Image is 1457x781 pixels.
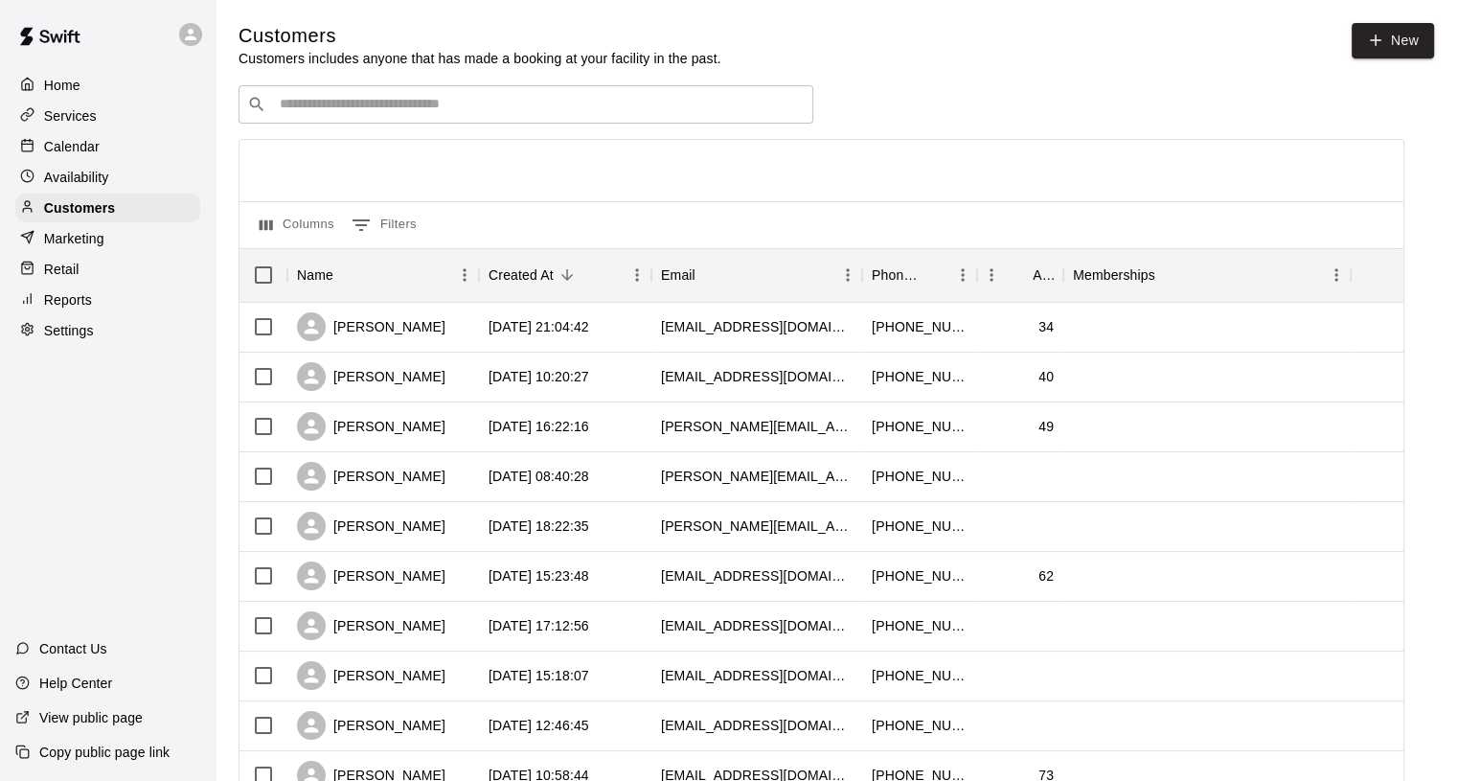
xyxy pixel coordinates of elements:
div: +13302317754 [872,317,968,336]
a: Services [15,102,200,130]
div: +14194107662 [872,467,968,486]
div: Name [287,248,479,302]
button: Sort [922,262,948,288]
div: [PERSON_NAME] [297,462,445,491]
h5: Customers [239,23,721,49]
p: Availability [44,168,109,187]
a: Retail [15,255,200,284]
div: Created At [489,248,554,302]
p: Copy public page link [39,743,170,762]
div: 40 [1038,367,1054,386]
div: Age [977,248,1063,302]
a: Marketing [15,224,200,253]
div: shannon.brinker@gmail.com [661,517,853,536]
div: [PERSON_NAME] [297,562,445,590]
div: 2025-10-11 15:18:07 [489,666,589,685]
a: Reports [15,286,200,314]
div: oliviaarko1@gmail.com [661,317,853,336]
div: Created At [479,248,651,302]
button: Select columns [255,210,339,241]
div: [PERSON_NAME] [297,362,445,391]
div: [PERSON_NAME] [297,412,445,441]
div: +14409153294 [872,517,968,536]
p: Reports [44,290,92,310]
div: 2025-10-12 18:22:35 [489,517,589,536]
div: Phone Number [862,248,977,302]
div: +12168325628 [872,417,968,436]
div: 49 [1038,417,1054,436]
p: Customers [44,198,115,218]
div: 2025-10-12 15:23:48 [489,566,589,586]
div: Name [297,248,333,302]
p: Retail [44,260,80,279]
div: +14404880996 [872,716,968,735]
a: Calendar [15,132,200,161]
button: Menu [1322,261,1351,289]
a: Settings [15,316,200,345]
div: kwatt07@gmail.com [661,367,853,386]
button: Sort [1006,262,1033,288]
div: 62 [1038,566,1054,586]
div: +14404774133 [872,666,968,685]
p: Settings [44,321,94,340]
p: Contact Us [39,639,107,658]
div: [PERSON_NAME] [297,661,445,690]
div: [PERSON_NAME] [297,611,445,640]
button: Sort [695,262,722,288]
div: bmwstead@gmail.com [661,716,853,735]
button: Menu [948,261,977,289]
div: 2025-10-13 16:22:16 [489,417,589,436]
button: Sort [333,262,360,288]
div: Age [1033,248,1054,302]
div: pauljone9664@gmail.com [661,666,853,685]
div: 2025-10-14 10:20:27 [489,367,589,386]
div: +14408230276 [872,367,968,386]
button: Menu [450,261,479,289]
button: Sort [1155,262,1182,288]
div: nataliemarie@hotmail.com [661,417,853,436]
div: 2025-10-11 17:12:56 [489,616,589,635]
a: Home [15,71,200,100]
p: Marketing [44,229,104,248]
div: [PERSON_NAME] [297,711,445,740]
div: Memberships [1063,248,1351,302]
div: 2025-10-13 08:40:28 [489,467,589,486]
div: 34 [1038,317,1054,336]
div: +14403761085 [872,616,968,635]
a: New [1352,23,1434,58]
button: Show filters [347,210,421,241]
button: Sort [554,262,581,288]
div: 2025-10-11 12:46:45 [489,716,589,735]
div: [PERSON_NAME] [297,312,445,341]
div: [PERSON_NAME] [297,512,445,540]
div: elainecarriere@att.net [661,566,853,586]
a: Availability [15,163,200,192]
div: Email [651,248,862,302]
p: Customers includes anyone that has made a booking at your facility in the past. [239,49,721,68]
div: Search customers by name or email [239,85,813,124]
div: 2025-10-14 21:04:42 [489,317,589,336]
div: Memberships [1073,248,1155,302]
div: michele.may1217@gmail.com [661,467,853,486]
p: View public page [39,708,143,727]
button: Menu [833,261,862,289]
p: Calendar [44,137,100,156]
p: Help Center [39,674,112,693]
button: Menu [977,261,1006,289]
p: Home [44,76,80,95]
div: Email [661,248,695,302]
p: Services [44,106,97,126]
div: Phone Number [872,248,922,302]
a: Customers [15,194,200,222]
div: +14404873384 [872,566,968,586]
button: Menu [623,261,651,289]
